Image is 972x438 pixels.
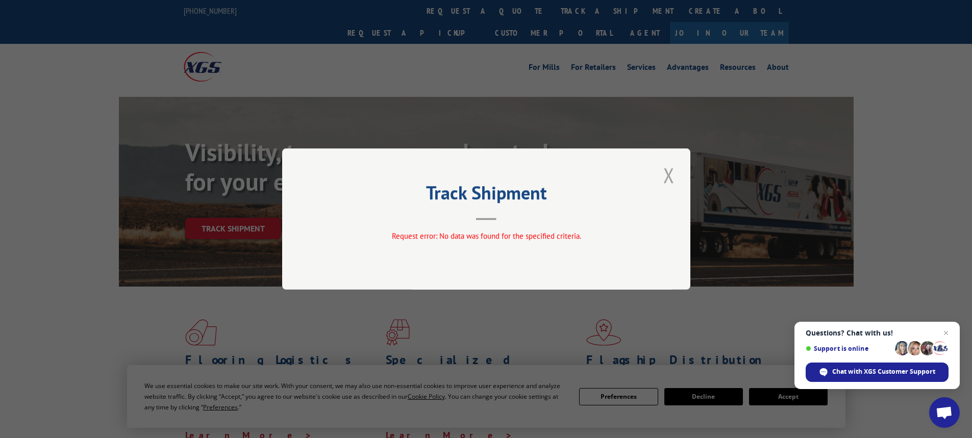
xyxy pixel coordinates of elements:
button: Close modal [660,161,678,189]
span: Support is online [806,345,891,352]
h2: Track Shipment [333,186,639,205]
span: Request error: No data was found for the specified criteria. [391,231,581,241]
span: Questions? Chat with us! [806,329,949,337]
span: Chat with XGS Customer Support [806,363,949,382]
span: Chat with XGS Customer Support [832,367,935,376]
a: Open chat [929,397,960,428]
